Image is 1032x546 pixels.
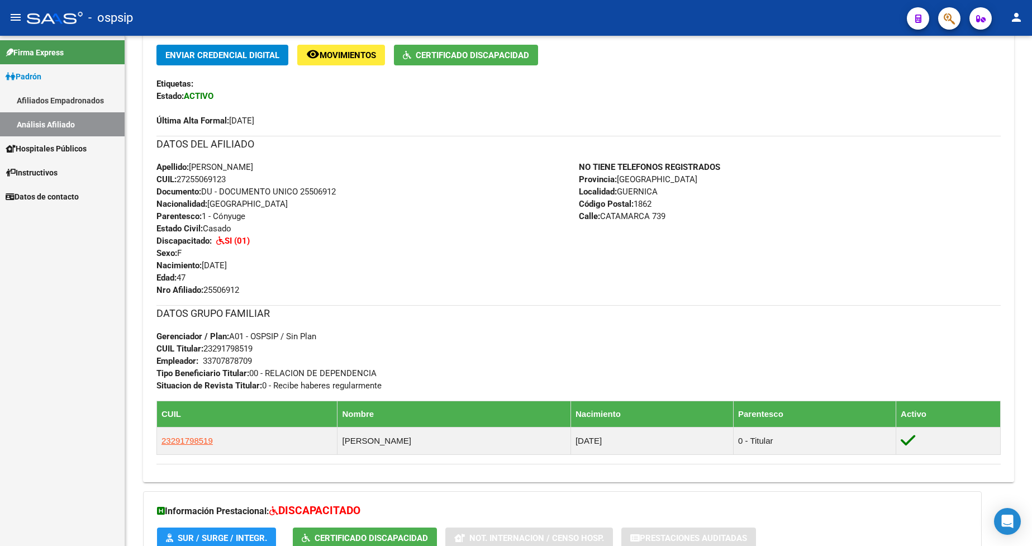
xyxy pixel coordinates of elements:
strong: Gerenciador / Plan: [156,331,229,341]
button: Enviar Credencial Digital [156,45,288,65]
span: [GEOGRAPHIC_DATA] [579,174,697,184]
strong: Discapacitado: [156,236,212,246]
strong: Apellido: [156,162,189,172]
td: [DATE] [570,427,733,454]
strong: Localidad: [579,187,617,197]
span: 0 - Recibe haberes regularmente [156,381,382,391]
span: 23291798519 [161,436,213,445]
th: Nacimiento [570,401,733,427]
strong: CUIL Titular: [156,344,203,354]
button: Movimientos [297,45,385,65]
strong: Nacionalidad: [156,199,207,209]
strong: Etiquetas: [156,79,193,89]
span: [DATE] [156,260,227,270]
mat-icon: remove_red_eye [306,48,320,61]
span: Enviar Credencial Digital [165,50,279,60]
span: CATAMARCA 739 [579,211,665,221]
strong: Provincia: [579,174,617,184]
strong: Estado Civil: [156,224,203,234]
mat-icon: menu [9,11,22,24]
strong: Nacimiento: [156,260,202,270]
span: 1862 [579,199,651,209]
strong: Situacion de Revista Titular: [156,381,262,391]
span: 23291798519 [156,344,253,354]
strong: Código Postal: [579,199,634,209]
strong: Calle: [579,211,600,221]
strong: Última Alta Formal: [156,116,229,126]
strong: CUIL: [156,174,177,184]
h3: DATOS DEL AFILIADO [156,136,1001,152]
span: [PERSON_NAME] [156,162,253,172]
button: Certificado Discapacidad [394,45,538,65]
th: CUIL [157,401,337,427]
span: Instructivos [6,167,58,179]
span: DISCAPACITADO [278,504,360,517]
span: Hospitales Públicos [6,143,87,155]
span: 25506912 [156,285,239,295]
span: Padrón [6,70,41,83]
strong: Tipo Beneficiario Titular: [156,368,249,378]
span: SUR / SURGE / INTEGR. [178,533,267,543]
span: [GEOGRAPHIC_DATA] [156,199,288,209]
td: 0 - Titular [733,427,896,454]
span: Casado [156,224,231,234]
div: 33707878709 [203,355,252,367]
strong: Documento: [156,187,201,197]
strong: NO TIENE TELEFONOS REGISTRADOS [579,162,720,172]
th: Parentesco [733,401,896,427]
strong: Empleador: [156,356,198,366]
strong: Parentesco: [156,211,202,221]
span: 47 [156,273,186,283]
strong: Estado: [156,91,184,101]
h3: DATOS GRUPO FAMILIAR [156,306,1001,321]
strong: Nro Afiliado: [156,285,203,295]
mat-icon: person [1010,11,1023,24]
strong: ACTIVO [184,91,213,101]
span: Movimientos [320,50,376,60]
span: DU - DOCUMENTO UNICO 25506912 [156,187,336,197]
span: GUERNICA [579,187,658,197]
strong: Edad: [156,273,177,283]
span: - ospsip [88,6,133,30]
span: 27255069123 [156,174,226,184]
span: [DATE] [156,116,254,126]
th: Nombre [337,401,570,427]
div: Open Intercom Messenger [994,508,1021,535]
span: Certificado Discapacidad [315,533,428,543]
h3: Información Prestacional: [157,503,968,519]
span: Firma Express [6,46,64,59]
span: Certificado Discapacidad [416,50,529,60]
span: Prestaciones Auditadas [640,533,747,543]
span: A01 - OSPSIP / Sin Plan [156,331,316,341]
span: Not. Internacion / Censo Hosp. [469,533,604,543]
span: Datos de contacto [6,191,79,203]
span: 00 - RELACION DE DEPENDENCIA [156,368,377,378]
th: Activo [896,401,1001,427]
td: [PERSON_NAME] [337,427,570,454]
strong: SI (01) [225,236,250,246]
span: 1 - Cónyuge [156,211,245,221]
span: F [156,248,182,258]
strong: Sexo: [156,248,177,258]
